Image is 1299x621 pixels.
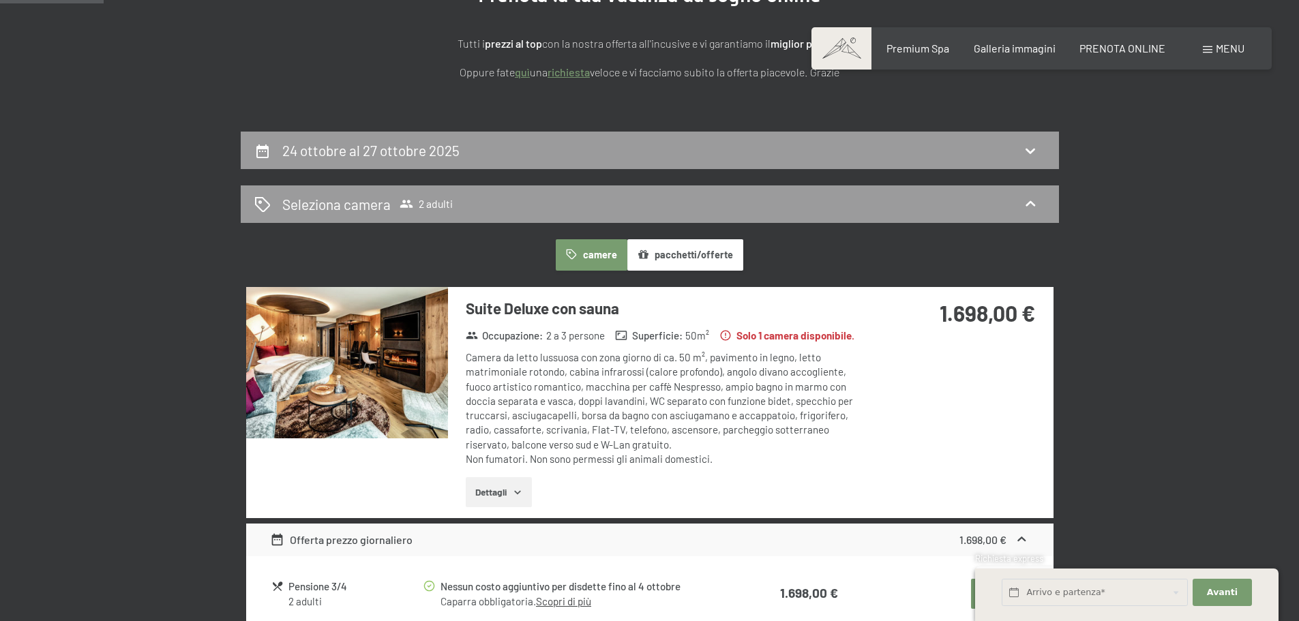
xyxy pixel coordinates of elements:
[288,594,421,609] div: 2 adulti
[719,329,854,343] strong: Solo 1 camera disponibile.
[466,298,871,319] h3: Suite Deluxe con sauna
[441,579,724,594] div: Nessun costo aggiuntivo per disdette fino al 4 ottobre
[309,63,991,81] p: Oppure fate una veloce e vi facciamo subito la offerta piacevole. Grazie
[246,287,448,438] img: mss_renderimg.php
[466,477,532,507] button: Dettagli
[974,42,1056,55] a: Galleria immagini
[400,197,453,211] span: 2 adulti
[771,37,838,50] strong: miglior prezzo
[288,579,421,594] div: Pensione 3/4
[246,524,1054,556] div: Offerta prezzo giornaliero1.698,00 €
[1079,42,1165,55] a: PRENOTA ONLINE
[309,35,991,52] p: Tutti i con la nostra offerta all'incusive e vi garantiamo il !
[971,579,1028,609] button: Seleziona
[515,65,530,78] a: quì
[685,329,709,343] span: 50 m²
[1207,586,1238,599] span: Avanti
[886,42,949,55] a: Premium Spa
[546,329,605,343] span: 2 a 3 persone
[282,142,460,159] h2: 24 ottobre al 27 ottobre 2025
[282,194,391,214] h2: Seleziona camera
[615,329,683,343] strong: Superficie :
[441,594,724,609] div: Caparra obbligatoria.
[548,65,590,78] a: richiesta
[959,533,1006,546] strong: 1.698,00 €
[975,553,1043,564] span: Richiesta express
[466,329,543,343] strong: Occupazione :
[536,595,591,607] a: Scopri di più
[270,532,413,548] div: Offerta prezzo giornaliero
[556,239,627,271] button: camere
[940,300,1035,326] strong: 1.698,00 €
[466,350,871,466] div: Camera da letto lussuosa con zona giorno di ca. 50 m², pavimento in legno, letto matrimoniale rot...
[780,585,838,601] strong: 1.698,00 €
[485,37,542,50] strong: prezzi al top
[1216,42,1244,55] span: Menu
[1193,579,1251,607] button: Avanti
[627,239,743,271] button: pacchetti/offerte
